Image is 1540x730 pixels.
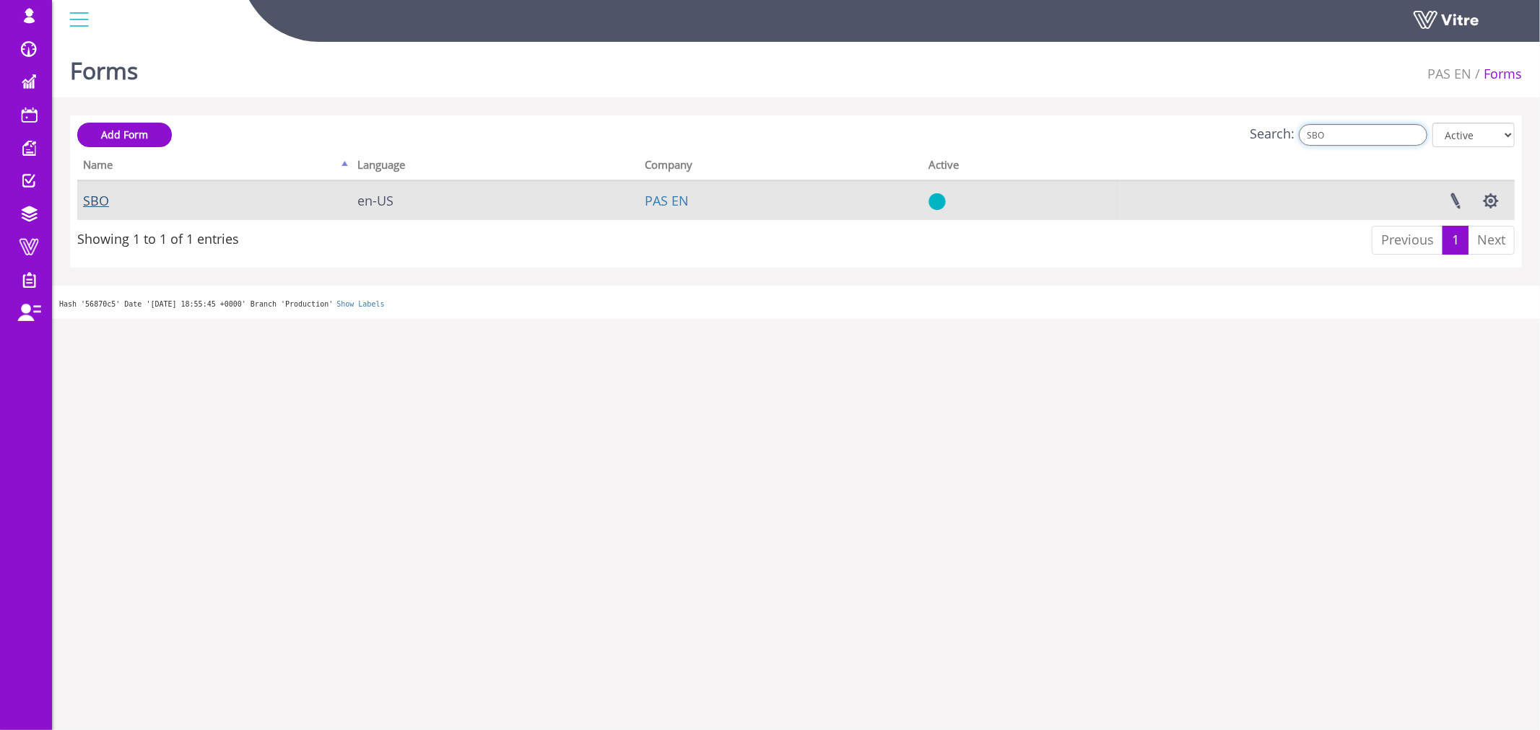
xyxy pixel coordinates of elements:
[923,154,1121,181] th: Active
[928,193,946,211] img: yes
[352,154,638,181] th: Language
[1372,226,1443,255] a: Previous
[77,154,352,181] th: Name: activate to sort column descending
[101,128,148,141] span: Add Form
[639,154,923,181] th: Company
[645,192,689,209] a: PAS EN
[59,300,333,308] span: Hash '56870c5' Date '[DATE] 18:55:45 +0000' Branch 'Production'
[83,192,109,209] a: SBO
[1299,124,1427,146] input: Search:
[70,36,138,97] h1: Forms
[1250,124,1427,146] label: Search:
[352,181,638,220] td: en-US
[336,300,384,308] a: Show Labels
[1471,65,1522,84] li: Forms
[1468,226,1515,255] a: Next
[77,123,172,147] a: Add Form
[1443,226,1469,255] a: 1
[77,224,239,249] div: Showing 1 to 1 of 1 entries
[1427,65,1471,82] a: PAS EN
